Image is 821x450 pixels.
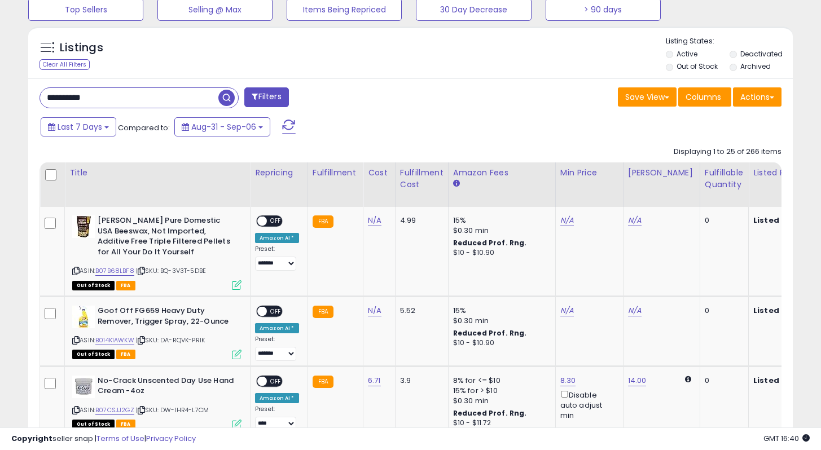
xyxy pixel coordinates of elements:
[453,396,547,406] div: $0.30 min
[368,305,381,316] a: N/A
[98,376,235,399] b: No-Crack Unscented Day Use Hand Cream -4oz
[705,376,740,386] div: 0
[666,36,793,47] p: Listing States:
[753,305,805,316] b: Listed Price:
[400,376,440,386] div: 3.9
[753,215,805,226] b: Listed Price:
[255,233,299,243] div: Amazon AI *
[72,376,95,398] img: 41COnd2OqPL._SL40_.jpg
[255,336,299,361] div: Preset:
[72,306,95,328] img: 41A9ZgNARnL._SL40_.jpg
[453,179,460,189] small: Amazon Fees.
[98,306,235,329] b: Goof Off FG659 Heavy Duty Remover, Trigger Spray, 22-Ounce
[705,215,740,226] div: 0
[41,117,116,136] button: Last 7 Days
[255,167,303,179] div: Repricing
[753,375,805,386] b: Listed Price:
[72,306,242,358] div: ASIN:
[705,306,740,316] div: 0
[116,350,135,359] span: FBA
[255,393,299,403] div: Amazon AI *
[191,121,256,133] span: Aug-31 - Sep-06
[453,167,551,179] div: Amazon Fees
[95,266,134,276] a: B07B68LBF8
[72,215,95,238] img: 41kBmRp4y9L._SL40_.jpg
[628,167,695,179] div: [PERSON_NAME]
[96,433,144,444] a: Terms of Use
[733,87,782,107] button: Actions
[72,281,115,290] span: All listings that are currently out of stock and unavailable for purchase on Amazon
[368,167,390,179] div: Cost
[453,238,527,248] b: Reduced Prof. Rng.
[313,376,333,388] small: FBA
[267,307,285,316] span: OFF
[95,405,134,415] a: B07CSJJ2GZ
[255,323,299,333] div: Amazon AI *
[763,433,810,444] span: 2025-09-14 16:40 GMT
[628,375,647,386] a: 14.00
[58,121,102,133] span: Last 7 Days
[453,215,547,226] div: 15%
[255,405,299,431] div: Preset:
[560,167,618,179] div: Min Price
[400,306,440,316] div: 5.52
[677,61,718,71] label: Out of Stock
[368,375,381,386] a: 6.71
[95,336,134,345] a: B014K1AWKW
[560,215,574,226] a: N/A
[740,49,783,59] label: Deactivated
[453,408,527,418] b: Reduced Prof. Rng.
[136,405,209,414] span: | SKU: DW-IHR4-L7CM
[72,376,242,428] div: ASIN:
[560,305,574,316] a: N/A
[39,59,90,70] div: Clear All Filters
[244,87,288,107] button: Filters
[453,248,547,258] div: $10 - $10.90
[267,376,285,386] span: OFF
[677,49,697,59] label: Active
[69,167,245,179] div: Title
[674,147,782,157] div: Displaying 1 to 25 of 266 items
[11,433,52,444] strong: Copyright
[72,350,115,359] span: All listings that are currently out of stock and unavailable for purchase on Amazon
[560,375,576,386] a: 8.30
[118,122,170,133] span: Compared to:
[705,167,744,191] div: Fulfillable Quantity
[740,61,771,71] label: Archived
[60,40,103,56] h5: Listings
[267,217,285,226] span: OFF
[453,328,527,338] b: Reduced Prof. Rng.
[453,306,547,316] div: 15%
[98,215,235,260] b: [PERSON_NAME] Pure Domestic USA Beeswax, Not Imported, Additive Free Triple Filtered Pellets for ...
[686,91,721,103] span: Columns
[400,215,440,226] div: 4.99
[11,434,196,444] div: seller snap | |
[453,226,547,236] div: $0.30 min
[368,215,381,226] a: N/A
[560,389,614,421] div: Disable auto adjust min
[136,336,205,345] span: | SKU: DA-RQVK-PRIK
[313,306,333,318] small: FBA
[628,305,642,316] a: N/A
[453,386,547,396] div: 15% for > $10
[146,433,196,444] a: Privacy Policy
[678,87,731,107] button: Columns
[453,376,547,386] div: 8% for <= $10
[174,117,270,136] button: Aug-31 - Sep-06
[136,266,206,275] span: | SKU: BQ-3V3T-5DBE
[116,281,135,290] span: FBA
[313,215,333,228] small: FBA
[453,338,547,348] div: $10 - $10.90
[313,167,358,179] div: Fulfillment
[453,316,547,326] div: $0.30 min
[618,87,677,107] button: Save View
[72,215,242,289] div: ASIN:
[400,167,444,191] div: Fulfillment Cost
[628,215,642,226] a: N/A
[255,245,299,271] div: Preset:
